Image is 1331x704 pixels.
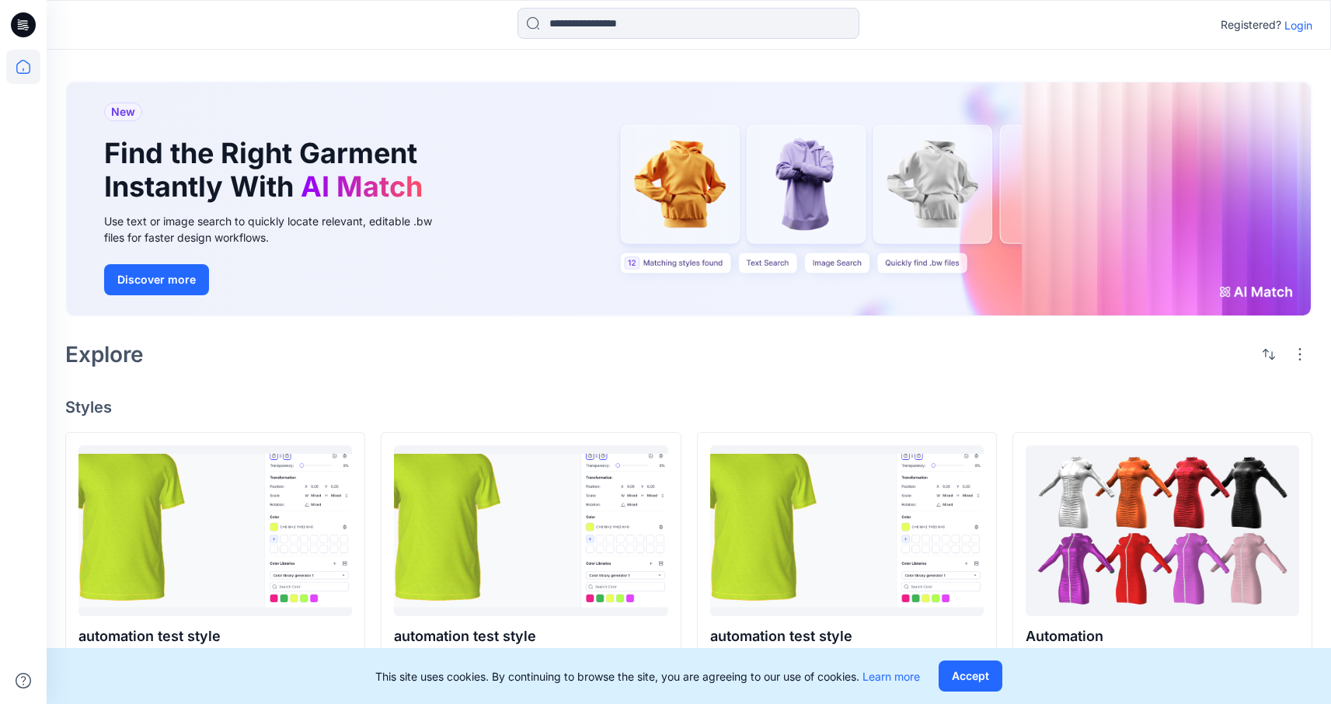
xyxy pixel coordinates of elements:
[375,668,920,685] p: This site uses cookies. By continuing to browse the site, you are agreeing to our use of cookies.
[301,169,423,204] span: AI Match
[1026,445,1299,616] a: Automation
[394,445,667,616] a: automation test style
[862,670,920,683] a: Learn more
[78,445,352,616] a: automation test style
[104,264,209,295] button: Discover more
[104,213,454,246] div: Use text or image search to quickly locate relevant, editable .bw files for faster design workflows.
[710,445,984,616] a: automation test style
[78,626,352,647] p: automation test style
[939,660,1002,692] button: Accept
[111,103,135,121] span: New
[65,398,1312,416] h4: Styles
[1026,626,1299,647] p: Automation
[104,137,430,204] h1: Find the Right Garment Instantly With
[394,626,667,647] p: automation test style
[1284,17,1312,33] p: Login
[65,342,144,367] h2: Explore
[1221,16,1281,34] p: Registered?
[710,626,984,647] p: automation test style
